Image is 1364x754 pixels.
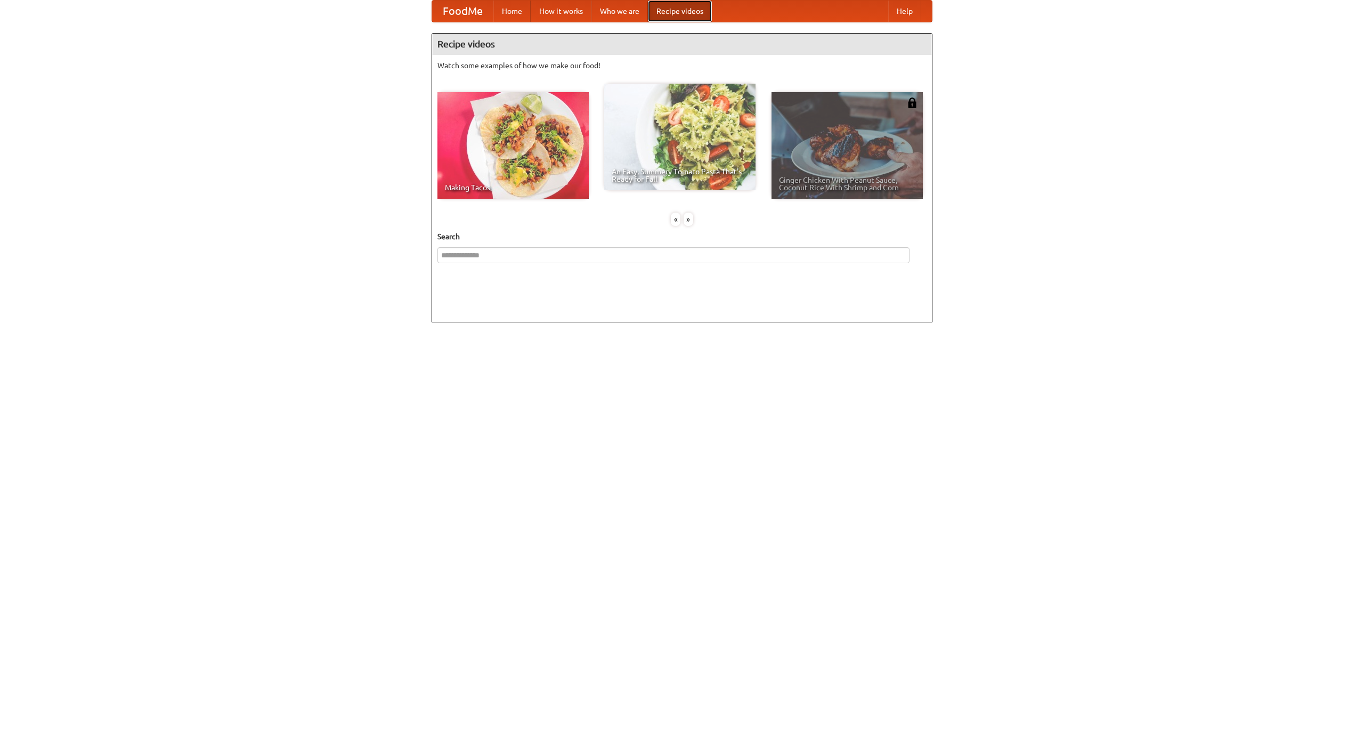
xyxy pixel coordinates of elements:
a: Making Tacos [437,92,589,199]
h4: Recipe videos [432,34,932,55]
span: Making Tacos [445,184,581,191]
img: 483408.png [907,98,918,108]
a: Who we are [591,1,648,22]
div: « [671,213,680,226]
div: » [684,213,693,226]
span: An Easy, Summery Tomato Pasta That's Ready for Fall [612,168,748,183]
a: Help [888,1,921,22]
p: Watch some examples of how we make our food! [437,60,927,71]
a: FoodMe [432,1,493,22]
a: How it works [531,1,591,22]
a: An Easy, Summery Tomato Pasta That's Ready for Fall [604,84,756,190]
a: Recipe videos [648,1,712,22]
h5: Search [437,231,927,242]
a: Home [493,1,531,22]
